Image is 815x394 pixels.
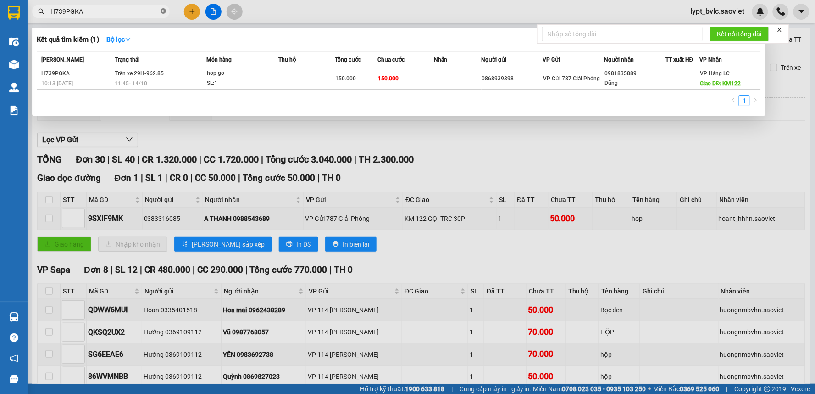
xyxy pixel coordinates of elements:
[115,56,139,63] span: Trạng thái
[10,375,18,383] span: message
[750,95,761,106] button: right
[543,75,600,82] span: VP Gửi 787 Giải Phóng
[115,80,147,87] span: 11:45 - 14/10
[336,75,356,82] span: 150.000
[9,37,19,46] img: warehouse-icon
[665,56,693,63] span: TT xuất HĐ
[207,56,232,63] span: Món hàng
[543,56,560,63] span: VP Gửi
[604,69,665,79] div: 0981835889
[207,68,276,79] div: hop go
[99,32,139,47] button: Bộ lọcdown
[728,95,739,106] button: left
[728,95,739,106] li: Previous Page
[604,79,665,88] div: Dũng
[739,96,749,106] a: 1
[10,354,18,363] span: notification
[9,312,19,322] img: warehouse-icon
[700,80,741,87] span: Giao DĐ: KM122
[9,106,19,115] img: solution-icon
[750,95,761,106] li: Next Page
[378,75,399,82] span: 150.000
[753,97,758,103] span: right
[50,6,159,17] input: Tìm tên, số ĐT hoặc mã đơn
[700,70,730,77] span: VP Hàng LC
[106,36,131,43] strong: Bộ lọc
[41,56,84,63] span: [PERSON_NAME]
[8,6,20,20] img: logo-vxr
[482,74,543,84] div: 0868939398
[9,60,19,69] img: warehouse-icon
[699,56,722,63] span: VP Nhận
[776,27,783,33] span: close
[37,35,99,45] h3: Kết quả tìm kiếm ( 1 )
[278,56,296,63] span: Thu hộ
[335,56,361,63] span: Tổng cước
[207,79,276,89] div: SL: 1
[717,29,762,39] span: Kết nối tổng đài
[10,333,18,342] span: question-circle
[161,8,166,14] span: close-circle
[125,36,131,43] span: down
[377,56,405,63] span: Chưa cước
[161,7,166,16] span: close-circle
[482,56,507,63] span: Người gửi
[38,8,44,15] span: search
[9,83,19,92] img: warehouse-icon
[604,56,634,63] span: Người nhận
[434,56,448,63] span: Nhãn
[115,70,164,77] span: Trên xe 29H-962.85
[41,80,73,87] span: 10:13 [DATE]
[710,27,769,41] button: Kết nối tổng đài
[731,97,736,103] span: left
[41,69,112,79] div: H739PGKA
[542,27,703,41] input: Nhập số tổng đài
